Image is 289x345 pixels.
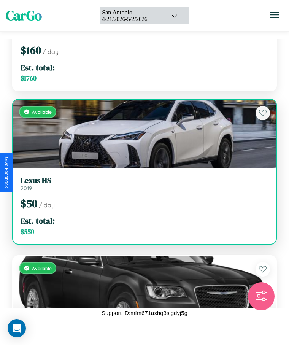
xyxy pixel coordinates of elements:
[21,74,37,83] span: $ 1760
[21,227,34,236] span: $ 550
[21,215,55,226] span: Est. total:
[32,266,52,271] span: Available
[21,176,268,185] h3: Lexus HS
[21,43,41,57] span: $ 160
[102,16,161,22] div: 4 / 21 / 2026 - 5 / 2 / 2026
[43,48,59,56] span: / day
[6,6,42,25] span: CarGo
[8,319,26,337] div: Open Intercom Messenger
[21,62,55,73] span: Est. total:
[21,176,268,192] a: Lexus HS2019
[102,9,161,16] div: San Antonio
[39,201,55,209] span: / day
[32,109,52,115] span: Available
[21,185,32,192] span: 2019
[102,308,187,318] p: Support ID: mfm671axhq3sjgdyj5g
[4,157,9,188] div: Give Feedback
[21,196,37,211] span: $ 50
